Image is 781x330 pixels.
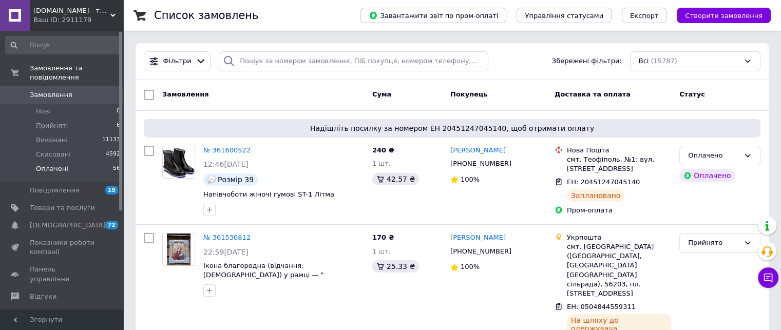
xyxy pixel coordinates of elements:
[30,292,56,301] span: Відгуки
[567,303,636,310] span: ЕН: 0504844559311
[30,203,95,212] span: Товари та послуги
[369,11,498,20] span: Завантажити звіт по пром-оплаті
[517,8,612,23] button: Управління статусами
[450,146,506,156] a: [PERSON_NAME]
[36,121,68,130] span: Прийняті
[203,160,249,168] span: 12:46[DATE]
[203,262,350,288] a: Ікона благородна (відчання, [DEMOGRAPHIC_DATA]) у рамці — "[DEMOGRAPHIC_DATA]". Розмір 20 х 24 см.
[163,56,192,66] span: Фільтри
[30,265,95,283] span: Панель управління
[688,150,739,161] div: Оплачено
[163,146,195,178] img: Фото товару
[461,176,480,183] span: 100%
[203,234,251,241] a: № 361536812
[154,9,258,22] h1: Список замовлень
[450,233,506,243] a: [PERSON_NAME]
[567,233,671,242] div: Укрпошта
[567,146,671,155] div: Нова Пошта
[372,90,391,98] span: Cума
[461,263,480,270] span: 100%
[117,121,120,130] span: 6
[688,238,739,248] div: Прийнято
[450,90,488,98] span: Покупець
[207,176,216,184] img: :speech_balloon:
[372,173,419,185] div: 42.57 ₴
[372,234,394,241] span: 170 ₴
[36,164,68,173] span: Оплачені
[372,146,394,154] span: 240 ₴
[679,90,705,98] span: Статус
[679,169,735,182] div: Оплачено
[36,107,51,116] span: Нові
[162,233,195,266] a: Фото товару
[758,267,778,288] button: Чат з покупцем
[372,160,391,167] span: 1 шт.
[218,176,254,184] span: Розмір 39
[567,155,671,173] div: смт. Теофіполь, №1: вул. [STREET_ADDRESS]
[651,57,677,65] span: (15787)
[36,135,68,145] span: Виконані
[219,51,488,71] input: Пошук за номером замовлення, ПІБ покупця, номером телефону, Email, номером накладної
[162,90,208,98] span: Замовлення
[148,123,756,133] span: Надішліть посилку за номером ЕН 20451247045140, щоб отримати оплату
[360,8,506,23] button: Завантажити звіт по пром-оплаті
[105,221,118,229] span: 72
[567,189,625,202] div: Заплановано
[30,221,106,230] span: [DEMOGRAPHIC_DATA]
[162,146,195,179] a: Фото товару
[30,90,72,100] span: Замовлення
[622,8,667,23] button: Експорт
[555,90,631,98] span: Доставка та оплата
[567,242,671,298] div: смт. [GEOGRAPHIC_DATA] ([GEOGRAPHIC_DATA], [GEOGRAPHIC_DATA]. [GEOGRAPHIC_DATA] сільрада), 56203,...
[167,234,191,265] img: Фото товару
[36,150,71,159] span: Скасовані
[372,260,419,273] div: 25.33 ₴
[450,160,511,167] span: [PHONE_NUMBER]
[33,15,123,25] div: Ваш ID: 2911179
[567,178,640,186] span: ЕН: 20451247045140
[113,164,120,173] span: 56
[552,56,622,66] span: Збережені фільтри:
[5,36,121,54] input: Пошук
[33,6,110,15] span: Domko.online - товари для дому
[30,186,80,195] span: Повідомлення
[567,206,671,215] div: Пром-оплата
[203,248,249,256] span: 22:59[DATE]
[203,146,251,154] a: № 361600522
[450,247,511,255] span: [PHONE_NUMBER]
[639,56,649,66] span: Всі
[30,64,123,82] span: Замовлення та повідомлення
[666,11,771,19] a: Створити замовлення
[372,247,391,255] span: 1 шт.
[30,238,95,257] span: Показники роботи компанії
[117,107,120,116] span: 0
[102,135,120,145] span: 11133
[106,150,120,159] span: 4592
[105,186,118,195] span: 19
[630,12,659,20] span: Експорт
[685,12,763,20] span: Створити замовлення
[677,8,771,23] button: Створити замовлення
[525,12,603,20] span: Управління статусами
[203,190,334,198] a: Напівчоботи жіночі гумові ST-1 Літма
